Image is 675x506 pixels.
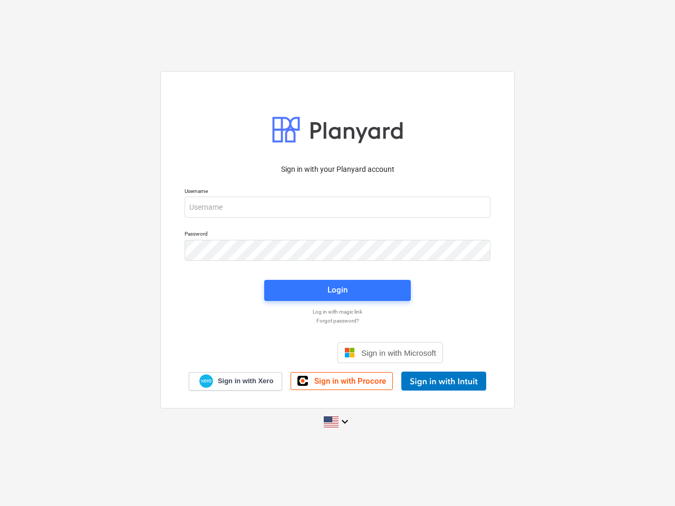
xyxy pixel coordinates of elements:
[314,376,386,386] span: Sign in with Procore
[189,372,283,391] a: Sign in with Xero
[199,374,213,388] img: Xero logo
[185,188,490,197] p: Username
[402,112,484,137] button: Accept All
[317,112,399,137] button: Cookies settings
[487,112,568,137] button: Decline All
[291,372,393,390] a: Sign in with Procore
[185,164,490,175] p: Sign in with your Planyard account
[185,197,490,218] input: Username
[227,341,334,364] iframe: Sign in with Google Button
[107,33,568,72] p: This website stores cookies on your computer. These cookies are used to collect information about...
[179,308,496,315] a: Log in with magic link
[218,376,273,386] span: Sign in with Xero
[90,17,585,153] div: Cookie banner
[327,283,348,297] div: Login
[622,455,675,506] iframe: Chat Widget
[361,348,436,357] span: Sign in with Microsoft
[107,79,568,105] p: If you decline, your information won’t be tracked when you visit this website. A single cookie wi...
[339,415,351,428] i: keyboard_arrow_down
[179,317,496,324] a: Forgot password?
[185,230,490,239] p: Password
[264,280,411,301] button: Login
[344,347,355,358] img: Microsoft logo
